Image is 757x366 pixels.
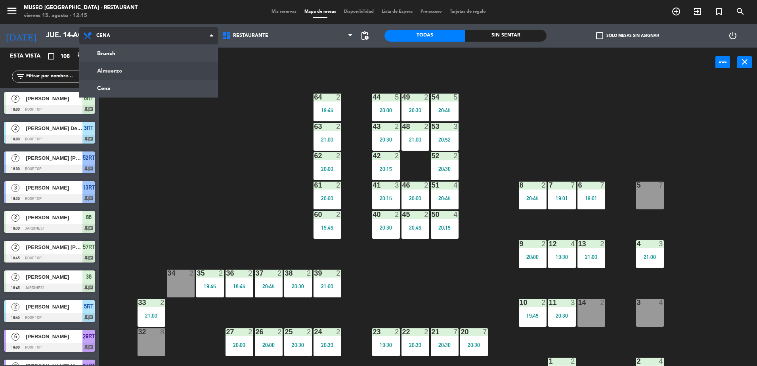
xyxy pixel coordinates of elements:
div: 61 [314,182,315,189]
div: 21:00 [138,313,165,318]
div: 19:30 [548,254,576,260]
i: close [740,57,749,67]
i: add_circle_outline [671,7,681,16]
div: 20:30 [284,342,312,348]
button: power_input [715,56,730,68]
div: 4 [659,299,663,306]
a: Almuerzo [80,62,218,80]
div: 3 [659,240,663,247]
span: [PERSON_NAME] [26,213,82,222]
div: 2 [424,182,429,189]
div: 4 [453,211,458,218]
span: check_box_outline_blank [596,32,603,39]
div: 2 [336,94,341,101]
span: 57RT [83,242,95,252]
div: 10 [520,299,520,306]
div: 2 [395,152,400,159]
div: 2 [189,270,194,277]
div: 39 [314,270,315,277]
div: 8 [520,182,520,189]
i: filter_list [16,72,25,81]
div: 2 [336,211,341,218]
i: search [736,7,745,16]
span: 3RT [84,123,94,133]
div: 20:00 [226,342,253,348]
span: pending_actions [360,31,369,40]
div: 7 [600,182,605,189]
div: 2 [395,328,400,335]
div: 19:01 [548,195,576,201]
div: 4 [659,358,663,365]
div: 20:30 [548,313,576,318]
span: [PERSON_NAME] [26,303,82,311]
div: 3 [453,123,458,130]
div: 7 [483,328,487,335]
div: 5 [395,94,400,101]
div: 33 [138,299,139,306]
div: 20:45 [255,284,283,289]
span: 36 [86,272,92,282]
div: 20:52 [431,137,459,142]
i: arrow_drop_down [68,31,77,40]
span: Lista de Espera [378,10,417,14]
span: Disponibilidad [340,10,378,14]
div: 62 [314,152,315,159]
div: 20:15 [372,166,400,172]
i: restaurant [76,52,86,61]
span: Restaurante [233,33,268,38]
span: Mapa de mesas [300,10,340,14]
span: Tarjetas de regalo [446,10,490,14]
span: 6 [11,333,19,341]
div: 2 [453,152,458,159]
span: [PERSON_NAME] [PERSON_NAME] [26,154,82,162]
i: turned_in_not [714,7,724,16]
div: 2 [277,328,282,335]
div: 21:00 [401,137,429,142]
div: 20:15 [431,225,459,230]
div: 3 [395,182,400,189]
i: power_input [718,57,728,67]
div: 2 [541,182,546,189]
div: 2 [307,270,312,277]
div: 2 [424,123,429,130]
div: 46 [402,182,403,189]
div: 20:30 [401,107,429,113]
div: 2 [600,299,605,306]
a: Brunch [80,45,218,62]
span: Mis reservas [268,10,300,14]
span: [PERSON_NAME] [26,273,82,281]
div: 2 [424,94,429,101]
div: 3 [571,299,575,306]
div: 51 [432,182,432,189]
div: 52 [432,152,432,159]
span: Pre-acceso [417,10,446,14]
input: Filtrar por nombre... [25,72,87,81]
div: 4 [453,182,458,189]
div: 20:15 [372,195,400,201]
div: 24 [314,328,315,335]
div: 32 [138,328,139,335]
div: Museo [GEOGRAPHIC_DATA] - Restaurant [24,4,138,12]
div: 50 [432,211,432,218]
div: 20:30 [401,342,429,348]
span: 2 [11,95,19,103]
a: Cena [80,80,218,97]
div: 49 [402,94,403,101]
div: 2 [395,211,400,218]
i: menu [6,5,18,17]
div: 20:30 [372,225,400,230]
div: 2 [424,211,429,218]
div: 4 [571,240,575,247]
div: 7 [659,182,663,189]
span: 2 [11,303,19,311]
i: crop_square [46,52,56,61]
div: 2 [571,358,575,365]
